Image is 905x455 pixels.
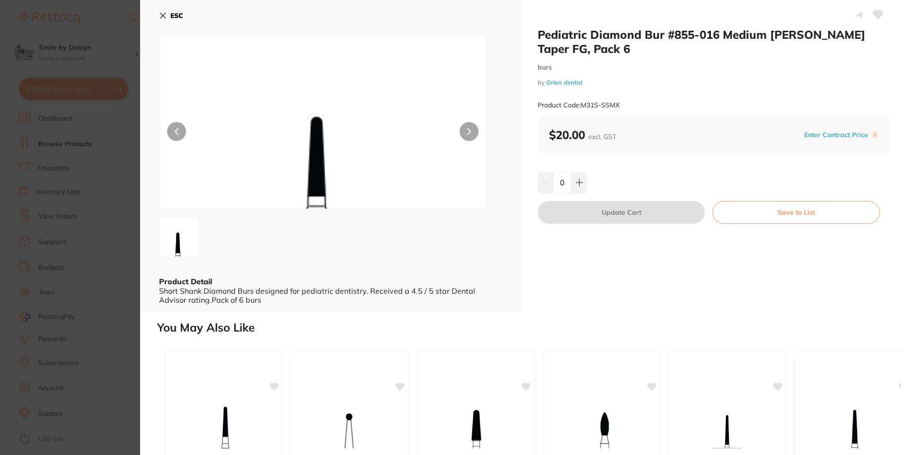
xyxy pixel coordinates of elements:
button: Save to List [712,201,880,224]
img: Diamond Bur #855-025 Fine Round End Taper FG, Pack 6 [445,401,506,448]
b: ESC [170,11,183,20]
img: Diamond Bur #856-016 Medium Round End Taper FG, Pack 6 [823,401,884,448]
b: $20.00 [549,128,616,142]
button: Enter Contract Price [801,131,871,140]
img: Pediatric Diamond Bur #368-018 Medium Short Football FG, Pack 6 [571,401,632,448]
img: Diamond Bur #855-016 Coarse Round End Taper FG, Pack 6 [193,401,255,448]
img: LTM2OTg1 [162,214,196,260]
b: Product Detail [159,277,212,286]
small: burs [538,63,890,71]
img: Diamond Bur #850-016 Medium Round End Taper FG, Pack 6 [697,401,758,448]
span: excl. GST [588,132,616,141]
small: by [538,79,890,86]
h2: You May Also Like [157,321,901,334]
label: i [871,131,878,139]
img: Pediatric Diamond Bur #801-012 Medium Short Round FG, Pack 6 [319,401,381,448]
small: Product Code: M31S-SSMX [538,101,620,109]
a: Orien dental [546,79,582,86]
button: Update Cart [538,201,705,224]
button: ESC [159,8,183,24]
img: LTM2OTg1 [225,59,421,209]
div: Short Shank Diamond Burs designed for pediatric dentistry. Received a 4.5 / 5 star Dental Advisor... [159,287,504,304]
h2: Pediatric Diamond Bur #855-016 Medium [PERSON_NAME] Taper FG, Pack 6 [538,27,890,56]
